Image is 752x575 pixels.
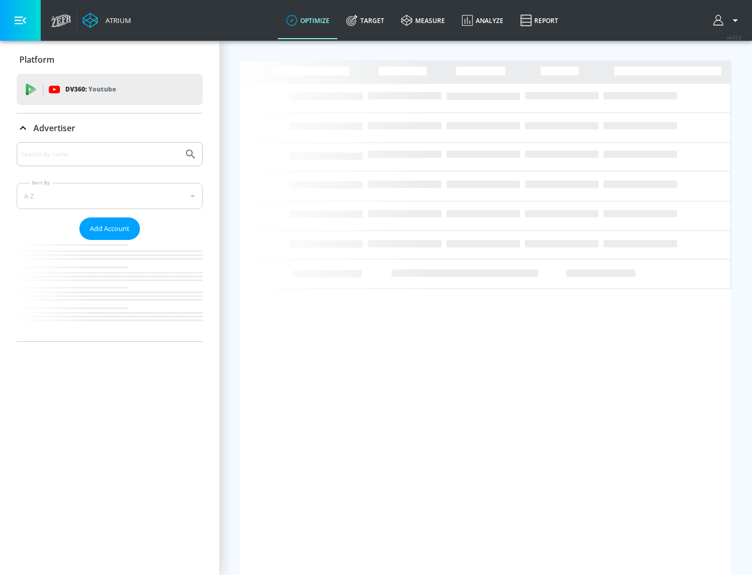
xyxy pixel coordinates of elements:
[278,2,338,39] a: optimize
[79,217,140,240] button: Add Account
[30,179,52,186] label: Sort By
[727,34,742,40] span: v 4.25.2
[17,183,203,209] div: A-Z
[338,2,393,39] a: Target
[17,113,203,143] div: Advertiser
[101,16,131,25] div: Atrium
[83,13,131,28] a: Atrium
[21,147,179,161] input: Search by name
[453,2,512,39] a: Analyze
[393,2,453,39] a: measure
[17,240,203,341] nav: list of Advertiser
[33,122,75,134] p: Advertiser
[88,84,116,95] p: Youtube
[19,54,54,65] p: Platform
[17,45,203,74] div: Platform
[17,142,203,341] div: Advertiser
[90,223,130,235] span: Add Account
[17,74,203,105] div: DV360: Youtube
[65,84,116,95] p: DV360:
[512,2,567,39] a: Report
